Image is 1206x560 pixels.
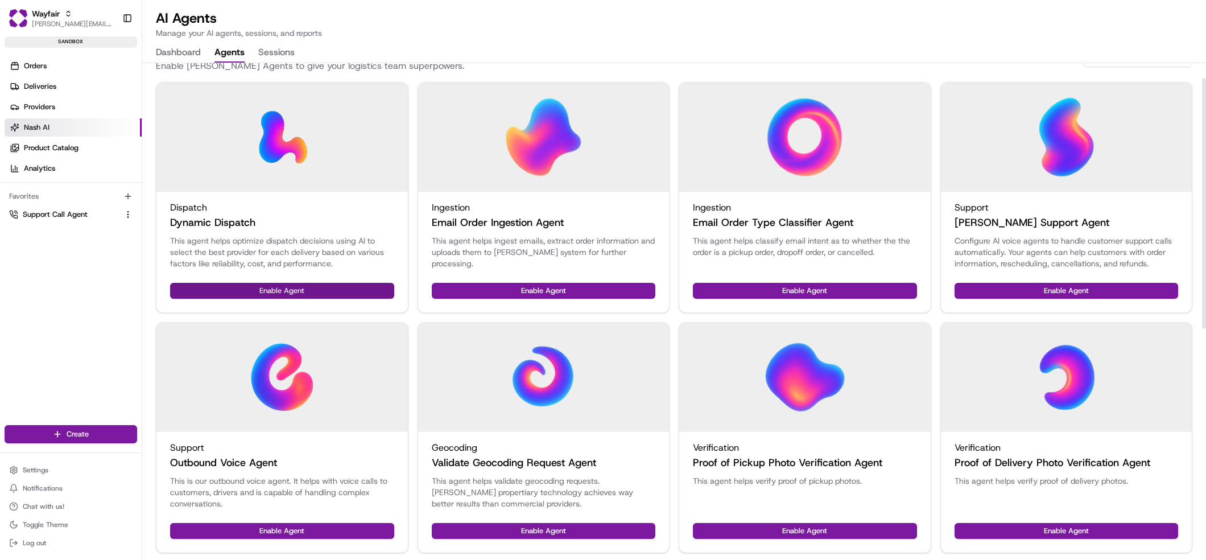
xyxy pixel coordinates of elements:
p: Enable [PERSON_NAME] Agents to give your logistics team superpowers. [156,59,465,73]
h3: Dynamic Dispatch [170,215,255,230]
img: Email Order Type Classifier Agent [764,96,846,178]
button: Enable Agent [955,283,1179,299]
div: Verification [955,441,1179,455]
button: Settings [5,462,137,478]
span: Chat with us! [23,502,64,511]
button: Enable Agent [432,283,656,299]
button: Agents [214,43,245,63]
img: Proof of Delivery Photo Verification Agent [1025,336,1107,418]
span: Create [67,429,89,439]
button: Enable Agent [170,283,394,299]
a: Orders [5,57,142,75]
img: Wayfair [9,9,27,27]
div: We're available if you need us! [39,120,144,129]
a: Powered byPylon [80,192,138,201]
span: Notifications [23,484,63,493]
h3: Outbound Voice Agent [170,455,277,471]
span: Toggle Theme [23,520,68,529]
button: Start new chat [193,112,207,126]
div: Dispatch [170,201,394,215]
div: Support [170,441,394,455]
div: Ingestion [693,201,917,215]
span: Deliveries [24,81,56,92]
span: Support Call Agent [23,209,88,220]
h3: Proof of Delivery Photo Verification Agent [955,455,1150,471]
p: This agent helps verify proof of pickup photos. [693,475,917,487]
button: Log out [5,535,137,551]
button: Toggle Theme [5,517,137,533]
img: Outbound Voice Agent [241,336,323,418]
a: Nash AI [5,118,142,137]
a: Support Call Agent [9,209,119,220]
span: Providers [24,102,55,112]
button: Wayfair [32,8,60,19]
h3: Email Order Ingestion Agent [432,215,564,230]
div: sandbox [5,36,137,48]
button: [PERSON_NAME][EMAIL_ADDRESS][DOMAIN_NAME] [32,19,113,28]
h3: Email Order Type Classifier Agent [693,215,853,230]
div: Support [955,201,1179,215]
div: Favorites [5,187,137,205]
p: Configure AI voice agents to handle customer support calls automatically. Your agents can help cu... [955,235,1179,269]
h1: AI Agents [156,9,322,27]
button: Dashboard [156,43,201,63]
a: Providers [5,98,142,116]
a: Deliveries [5,77,142,96]
h3: Validate Geocoding Request Agent [432,455,596,471]
a: 📗Knowledge Base [7,160,92,181]
h3: [PERSON_NAME] Support Agent [955,215,1109,230]
h3: Proof of Pickup Photo Verification Agent [693,455,882,471]
button: Create [5,425,137,443]
span: Settings [23,466,48,475]
p: Manage your AI agents, sessions, and reports [156,27,322,39]
p: This agent helps verify proof of delivery photos. [955,475,1179,487]
div: Start new chat [39,109,187,120]
img: Nash [11,11,34,34]
p: This agent helps classify email intent as to whether the the order is a pickup order, dropoff ord... [693,235,917,258]
input: Clear [30,73,188,85]
p: Welcome 👋 [11,46,207,64]
span: API Documentation [108,165,183,176]
button: Enable Agent [432,523,656,539]
img: Proof of Pickup Photo Verification Agent [764,336,846,418]
button: Enable Agent [955,523,1179,539]
span: Orders [24,61,47,71]
button: Sessions [258,43,295,63]
div: 💻 [96,166,105,175]
img: Charlie Support Agent [1025,96,1107,178]
a: Analytics [5,159,142,178]
span: Pylon [113,193,138,201]
div: Ingestion [432,201,656,215]
p: This is our outbound voice agent. It helps with voice calls to customers, drivers and is capable ... [170,475,394,509]
button: Notifications [5,480,137,496]
img: Validate Geocoding Request Agent [502,336,584,418]
p: This agent helps optimize dispatch decisions using AI to select the best provider for each delive... [170,235,394,269]
p: This agent helps validate geocoding requests. [PERSON_NAME] propertiary technology achieves way b... [432,475,656,509]
p: This agent helps ingest emails, extract order information and uploads them to [PERSON_NAME] syste... [432,235,656,269]
a: Product Catalog [5,139,142,157]
a: 💻API Documentation [92,160,187,181]
span: Nash AI [24,122,49,133]
div: Verification [693,441,917,455]
span: Log out [23,538,46,547]
button: Chat with us! [5,499,137,514]
img: Dynamic Dispatch [241,96,323,178]
button: WayfairWayfair[PERSON_NAME][EMAIL_ADDRESS][DOMAIN_NAME] [5,5,118,32]
div: 📗 [11,166,20,175]
span: Analytics [24,163,55,174]
img: Email Order Ingestion Agent [502,96,584,178]
img: 1736555255976-a54dd68f-1ca7-489b-9aae-adbdc363a1c4 [11,109,32,129]
button: Support Call Agent [5,205,137,224]
span: Product Catalog [24,143,79,153]
span: Knowledge Base [23,165,87,176]
button: Enable Agent [170,523,394,539]
button: Enable Agent [693,523,917,539]
button: Enable Agent [693,283,917,299]
div: Geocoding [432,441,656,455]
